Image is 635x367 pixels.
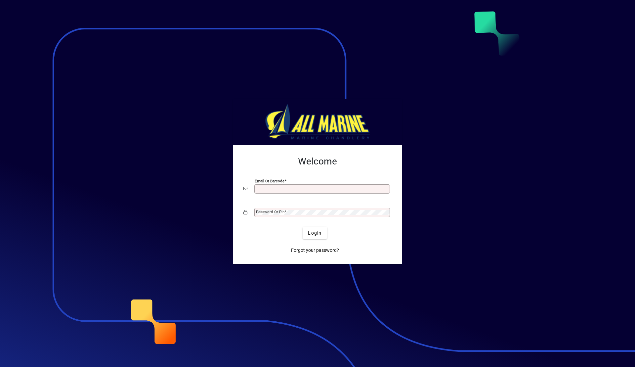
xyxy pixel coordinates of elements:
[303,227,327,239] button: Login
[255,179,284,183] mat-label: Email or Barcode
[243,156,392,167] h2: Welcome
[291,247,339,254] span: Forgot your password?
[256,209,284,214] mat-label: Password or Pin
[288,244,342,256] a: Forgot your password?
[308,230,321,237] span: Login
